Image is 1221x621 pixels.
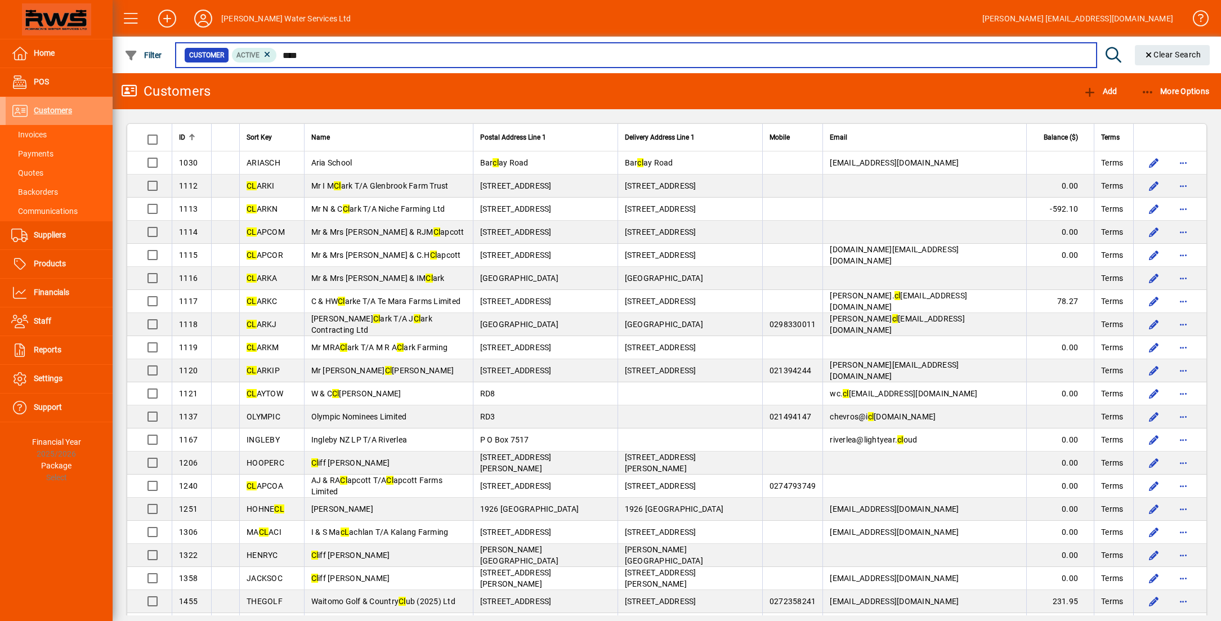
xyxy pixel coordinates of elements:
[414,314,421,323] em: Cl
[1026,567,1094,590] td: 0.00
[6,68,113,96] a: POS
[1145,361,1163,379] button: Edit
[1145,385,1163,403] button: Edit
[625,366,696,375] span: [STREET_ADDRESS]
[625,545,703,565] span: [PERSON_NAME][GEOGRAPHIC_DATA]
[311,131,330,144] span: Name
[247,320,277,329] span: ARKJ
[247,458,284,467] span: HOOPERC
[830,435,917,444] span: riverlea@lightyear. oud
[1026,244,1094,267] td: 0.00
[480,158,529,167] span: Bar ay Road
[6,163,113,182] a: Quotes
[1101,526,1123,538] span: Terms
[338,297,345,306] em: Cl
[1101,226,1123,238] span: Terms
[247,366,257,375] em: CL
[480,528,552,537] span: [STREET_ADDRESS]
[179,181,198,190] span: 1112
[830,291,967,311] span: [PERSON_NAME]. [EMAIL_ADDRESS][DOMAIN_NAME]
[34,106,72,115] span: Customers
[982,10,1173,28] div: [PERSON_NAME] [EMAIL_ADDRESS][DOMAIN_NAME]
[1174,200,1192,218] button: More options
[179,131,204,144] div: ID
[480,131,546,144] span: Postal Address Line 1
[311,227,464,236] span: Mr & Mrs [PERSON_NAME] & RJM apcott
[480,453,552,473] span: [STREET_ADDRESS][PERSON_NAME]
[625,453,696,473] span: [STREET_ADDRESS][PERSON_NAME]
[1174,546,1192,564] button: More options
[11,130,47,139] span: Invoices
[311,597,455,606] span: Waitomo Golf & Country ub (2025) Ltd
[34,230,66,239] span: Suppliers
[1026,544,1094,567] td: 0.00
[247,597,283,606] span: THEGOLF
[232,48,277,62] mat-chip: Activation Status: Active
[1145,546,1163,564] button: Edit
[122,45,165,65] button: Filter
[480,181,552,190] span: [STREET_ADDRESS]
[311,412,407,421] span: Olympic Nominees Limited
[247,274,278,283] span: ARKA
[1101,549,1123,561] span: Terms
[1026,498,1094,521] td: 0.00
[247,131,272,144] span: Sort Key
[625,227,696,236] span: [STREET_ADDRESS]
[1101,180,1123,191] span: Terms
[247,343,279,352] span: ARKM
[1174,431,1192,449] button: More options
[1174,408,1192,426] button: More options
[843,389,849,398] em: cl
[1083,87,1117,96] span: Add
[247,297,257,306] em: CL
[625,528,696,537] span: [STREET_ADDRESS]
[1174,523,1192,541] button: More options
[1145,500,1163,518] button: Edit
[247,320,257,329] em: CL
[625,131,695,144] span: Delivery Address Line 1
[1145,431,1163,449] button: Edit
[830,131,1019,144] div: Email
[340,476,347,485] em: Cl
[1174,385,1192,403] button: More options
[1101,596,1123,607] span: Terms
[1026,198,1094,221] td: -592.10
[480,227,552,236] span: [STREET_ADDRESS]
[6,250,113,278] a: Products
[34,259,66,268] span: Products
[311,158,352,167] span: Aria School
[637,158,643,167] em: cl
[1145,223,1163,241] button: Edit
[32,437,81,446] span: Financial Year
[480,435,529,444] span: P O Box 7517
[399,597,406,606] em: Cl
[1174,500,1192,518] button: More options
[830,504,959,513] span: [EMAIL_ADDRESS][DOMAIN_NAME]
[1101,411,1123,422] span: Terms
[480,545,558,565] span: [PERSON_NAME][GEOGRAPHIC_DATA]
[1101,296,1123,307] span: Terms
[311,389,401,398] span: W & C [PERSON_NAME]
[830,412,936,421] span: chevros@i [DOMAIN_NAME]
[247,343,257,352] em: CL
[1141,87,1210,96] span: More Options
[34,77,49,86] span: POS
[1138,81,1213,101] button: More Options
[179,458,198,467] span: 1206
[121,82,211,100] div: Customers
[1101,503,1123,515] span: Terms
[6,336,113,364] a: Reports
[179,597,198,606] span: 1455
[6,144,113,163] a: Payments
[830,574,959,583] span: [EMAIL_ADDRESS][DOMAIN_NAME]
[247,528,281,537] span: MA ACI
[1101,249,1123,261] span: Terms
[11,149,53,158] span: Payments
[1026,175,1094,198] td: 0.00
[1026,336,1094,359] td: 0.00
[311,504,373,513] span: [PERSON_NAME]
[830,597,959,606] span: [EMAIL_ADDRESS][DOMAIN_NAME]
[311,551,390,560] span: iff [PERSON_NAME]
[311,251,461,260] span: Mr & Mrs [PERSON_NAME] & C.H apcott
[1101,342,1123,353] span: Terms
